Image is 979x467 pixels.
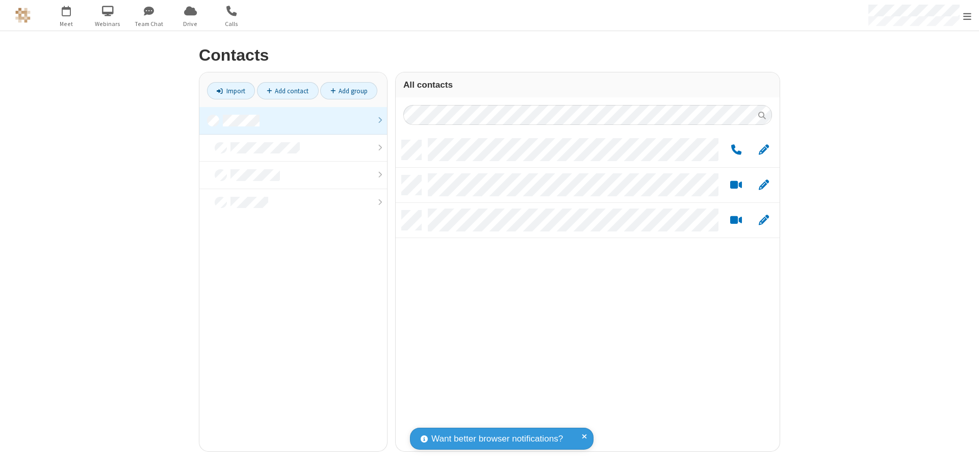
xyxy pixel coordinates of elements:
[403,80,772,90] h3: All contacts
[726,179,746,192] button: Start a video meeting
[726,144,746,157] button: Call by phone
[431,432,563,446] span: Want better browser notifications?
[396,133,780,451] div: grid
[754,144,774,157] button: Edit
[726,214,746,227] button: Start a video meeting
[130,19,168,29] span: Team Chat
[89,19,127,29] span: Webinars
[754,179,774,192] button: Edit
[207,82,255,99] a: Import
[754,214,774,227] button: Edit
[15,8,31,23] img: QA Selenium DO NOT DELETE OR CHANGE
[171,19,210,29] span: Drive
[199,46,780,64] h2: Contacts
[320,82,377,99] a: Add group
[257,82,319,99] a: Add contact
[47,19,86,29] span: Meet
[213,19,251,29] span: Calls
